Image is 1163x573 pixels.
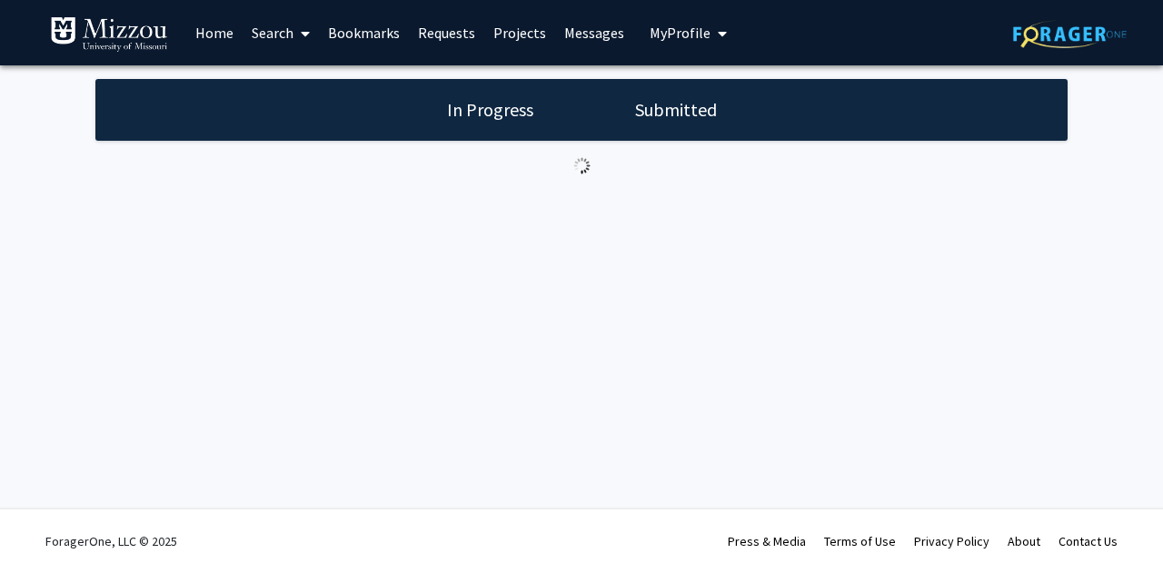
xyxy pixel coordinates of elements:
[566,150,598,182] img: Loading
[484,1,555,64] a: Projects
[319,1,409,64] a: Bookmarks
[1013,20,1127,48] img: ForagerOne Logo
[50,16,168,53] img: University of Missouri Logo
[824,533,896,549] a: Terms of Use
[630,97,722,123] h1: Submitted
[650,24,711,42] span: My Profile
[45,509,177,573] div: ForagerOne, LLC © 2025
[243,1,319,64] a: Search
[14,491,77,559] iframe: Chat
[1059,533,1118,549] a: Contact Us
[728,533,806,549] a: Press & Media
[555,1,633,64] a: Messages
[1008,533,1040,549] a: About
[914,533,989,549] a: Privacy Policy
[442,97,539,123] h1: In Progress
[186,1,243,64] a: Home
[409,1,484,64] a: Requests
